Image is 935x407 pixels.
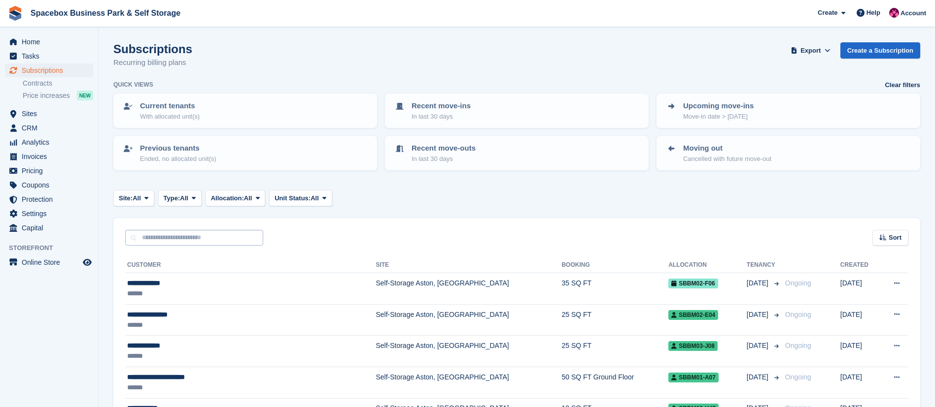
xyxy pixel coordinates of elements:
span: SBBM03-J08 [668,341,718,351]
th: Tenancy [747,257,781,273]
th: Created [840,257,880,273]
span: All [311,193,319,203]
a: menu [5,63,93,77]
span: Unit Status: [275,193,311,203]
span: Site: [119,193,133,203]
a: menu [5,49,93,63]
span: All [244,193,252,203]
th: Allocation [668,257,747,273]
a: menu [5,207,93,220]
p: Cancelled with future move-out [683,154,771,164]
td: 50 SQ FT Ground Floor [561,367,668,398]
p: Moving out [683,143,771,154]
h6: Quick views [113,80,153,89]
a: menu [5,192,93,206]
span: Allocation: [211,193,244,203]
td: [DATE] [840,367,880,398]
img: Avishka Chauhan [889,8,899,18]
button: Type: All [158,190,202,206]
span: Sites [22,107,81,121]
a: Recent move-outs In last 30 days [386,137,648,169]
span: Type: [164,193,180,203]
a: Price increases NEW [23,90,93,101]
span: SBBM01-A07 [668,373,719,382]
p: In last 30 days [412,112,471,122]
p: With allocated unit(s) [140,112,200,122]
p: Recurring billing plans [113,57,192,68]
a: menu [5,221,93,235]
p: Recent move-outs [412,143,476,154]
span: [DATE] [747,372,770,382]
span: [DATE] [747,341,770,351]
a: Create a Subscription [840,42,920,59]
span: Sort [889,233,901,243]
span: Account [900,8,926,18]
p: Current tenants [140,100,200,112]
a: menu [5,107,93,121]
span: SBBM02-F06 [668,279,718,288]
td: [DATE] [840,336,880,367]
td: [DATE] [840,304,880,336]
button: Allocation: All [206,190,266,206]
span: Capital [22,221,81,235]
span: Coupons [22,178,81,192]
div: NEW [77,91,93,100]
a: Preview store [81,256,93,268]
td: 25 SQ FT [561,304,668,336]
p: In last 30 days [412,154,476,164]
a: menu [5,255,93,269]
h1: Subscriptions [113,42,192,56]
span: [DATE] [747,278,770,288]
a: menu [5,35,93,49]
span: Help [866,8,880,18]
td: [DATE] [840,273,880,305]
span: SBBM02-E04 [668,310,718,320]
a: Spacebox Business Park & Self Storage [27,5,184,21]
a: Clear filters [885,80,920,90]
button: Site: All [113,190,154,206]
td: Self-Storage Aston, [GEOGRAPHIC_DATA] [376,273,561,305]
a: Current tenants With allocated unit(s) [114,94,376,127]
span: All [180,193,188,203]
a: menu [5,135,93,149]
a: Recent move-ins In last 30 days [386,94,648,127]
span: All [133,193,141,203]
span: Create [818,8,837,18]
span: Settings [22,207,81,220]
p: Recent move-ins [412,100,471,112]
p: Move-in date > [DATE] [683,112,754,122]
td: Self-Storage Aston, [GEOGRAPHIC_DATA] [376,304,561,336]
span: [DATE] [747,310,770,320]
a: menu [5,150,93,163]
img: stora-icon-8386f47178a22dfd0bd8f6a31ec36ba5ce8667c1dd55bd0f319d3a0aa187defe.svg [8,6,23,21]
td: 25 SQ FT [561,336,668,367]
span: Ongoing [785,279,811,287]
span: Analytics [22,135,81,149]
td: Self-Storage Aston, [GEOGRAPHIC_DATA] [376,367,561,398]
span: Export [800,46,821,56]
span: Ongoing [785,311,811,318]
p: Upcoming move-ins [683,100,754,112]
span: Pricing [22,164,81,178]
td: Self-Storage Aston, [GEOGRAPHIC_DATA] [376,336,561,367]
span: Price increases [23,91,70,100]
span: Home [22,35,81,49]
span: CRM [22,121,81,135]
span: Tasks [22,49,81,63]
a: Previous tenants Ended, no allocated unit(s) [114,137,376,169]
p: Previous tenants [140,143,216,154]
p: Ended, no allocated unit(s) [140,154,216,164]
a: Moving out Cancelled with future move-out [658,137,919,169]
th: Site [376,257,561,273]
a: menu [5,164,93,178]
th: Booking [561,257,668,273]
span: Invoices [22,150,81,163]
span: Protection [22,192,81,206]
span: Online Store [22,255,81,269]
button: Unit Status: All [269,190,332,206]
td: 35 SQ FT [561,273,668,305]
button: Export [789,42,832,59]
span: Storefront [9,243,98,253]
span: Ongoing [785,373,811,381]
a: menu [5,178,93,192]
